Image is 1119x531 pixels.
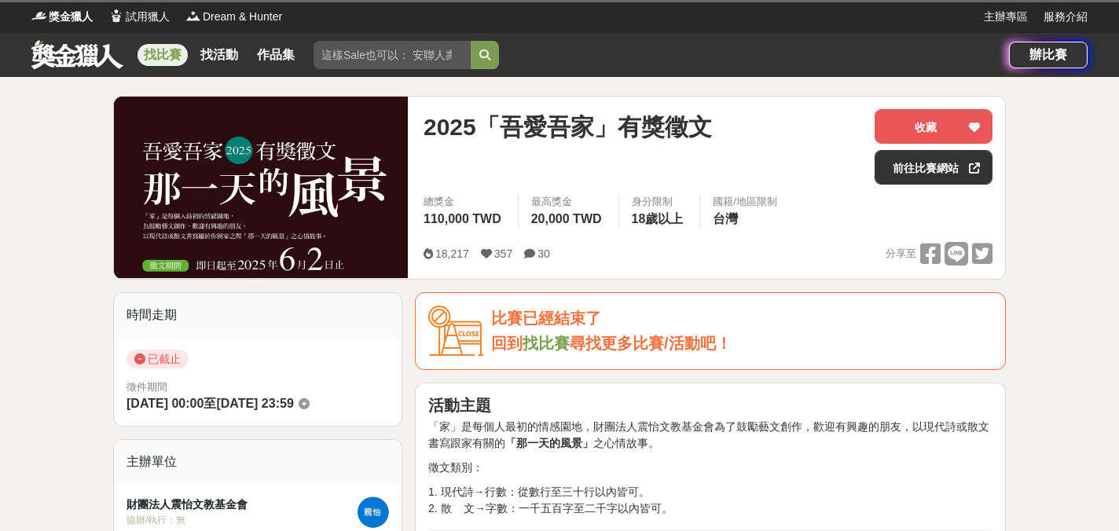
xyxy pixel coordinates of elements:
img: Logo [185,8,201,24]
div: 主辦單位 [114,440,402,484]
input: 這樣Sale也可以： 安聯人壽創意銷售法募集 [314,41,471,69]
div: 身分限制 [632,194,688,210]
div: 時間走期 [114,293,402,337]
img: Logo [108,8,124,24]
span: 尋找更多比賽/活動吧！ [570,335,732,352]
span: 分享至 [886,242,916,265]
span: 獎金獵人 [49,9,93,25]
div: 協辦/執行： 無 [127,513,358,527]
span: 已截止 [127,350,189,368]
a: 找比賽 [138,44,188,66]
span: 徵件期間 [127,381,167,393]
p: 徵文類別： [428,460,992,476]
strong: 「那一天的風景」 [505,437,593,449]
p: 1. 現代詩→行數：從數行至三十行以內皆可。 2. 散 文→字數：一千五百字至二千字以內皆可。 [428,484,992,517]
span: Dream & Hunter [203,9,282,25]
img: Cover Image [114,97,408,278]
span: [DATE] 00:00 [127,397,204,410]
span: 至 [204,397,216,410]
strong: 活動主題 [428,397,491,414]
img: Icon [428,306,483,357]
span: 最高獎金 [531,194,606,210]
span: 回到 [491,335,523,352]
p: 「家」是每個人最初的情感園地，財團法人震怡文教基金會為了鼓勵藝文創作，歡迎有興趣的朋友，以現代詩或散文書寫跟家有關的 之心情故事。 [428,419,992,452]
span: 357 [494,247,512,260]
a: 服務介紹 [1044,9,1088,25]
span: 2025「吾愛吾家」有獎徵文 [424,109,712,145]
img: Logo [31,8,47,24]
div: 財團法人震怡文教基金會 [127,496,358,513]
a: 前往比賽網站 [875,150,992,185]
a: 找活動 [194,44,244,66]
span: 18歲以上 [632,212,684,225]
span: 試用獵人 [126,9,170,25]
span: 總獎金 [424,194,505,210]
span: 台灣 [713,212,738,225]
button: 收藏 [875,109,992,144]
a: 主辦專區 [984,9,1028,25]
span: 20,000 TWD [531,212,602,225]
a: 找比賽 [523,335,570,352]
span: 18,217 [435,247,469,260]
a: Logo試用獵人 [108,9,170,25]
div: 國籍/地區限制 [713,194,777,210]
div: 比賽已經結束了 [491,306,992,331]
a: Logo獎金獵人 [31,9,93,25]
span: 30 [537,247,550,260]
span: [DATE] 23:59 [216,397,293,410]
a: 辦比賽 [1009,42,1088,68]
a: 作品集 [251,44,301,66]
span: 110,000 TWD [424,212,501,225]
a: LogoDream & Hunter [185,9,282,25]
